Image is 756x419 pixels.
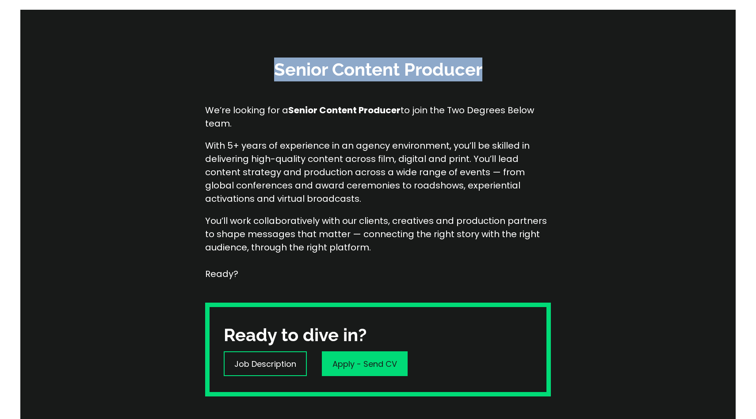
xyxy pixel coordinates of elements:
[288,104,401,116] strong: Senior Content Producer
[332,358,397,370] p: Apply - Send CV
[224,323,367,347] h3: Ready to dive in?
[205,139,551,205] p: With 5+ years of experience in an agency environment, you’ll be skilled in delivering high-qualit...
[245,58,511,81] h3: Senior Content Producer
[234,358,296,370] p: Job Description
[205,104,551,130] p: We’re looking for a to join the Two Degrees Below team.
[205,214,551,281] p: You’ll work collaboratively with our clients, creatives and production partners to shape messages...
